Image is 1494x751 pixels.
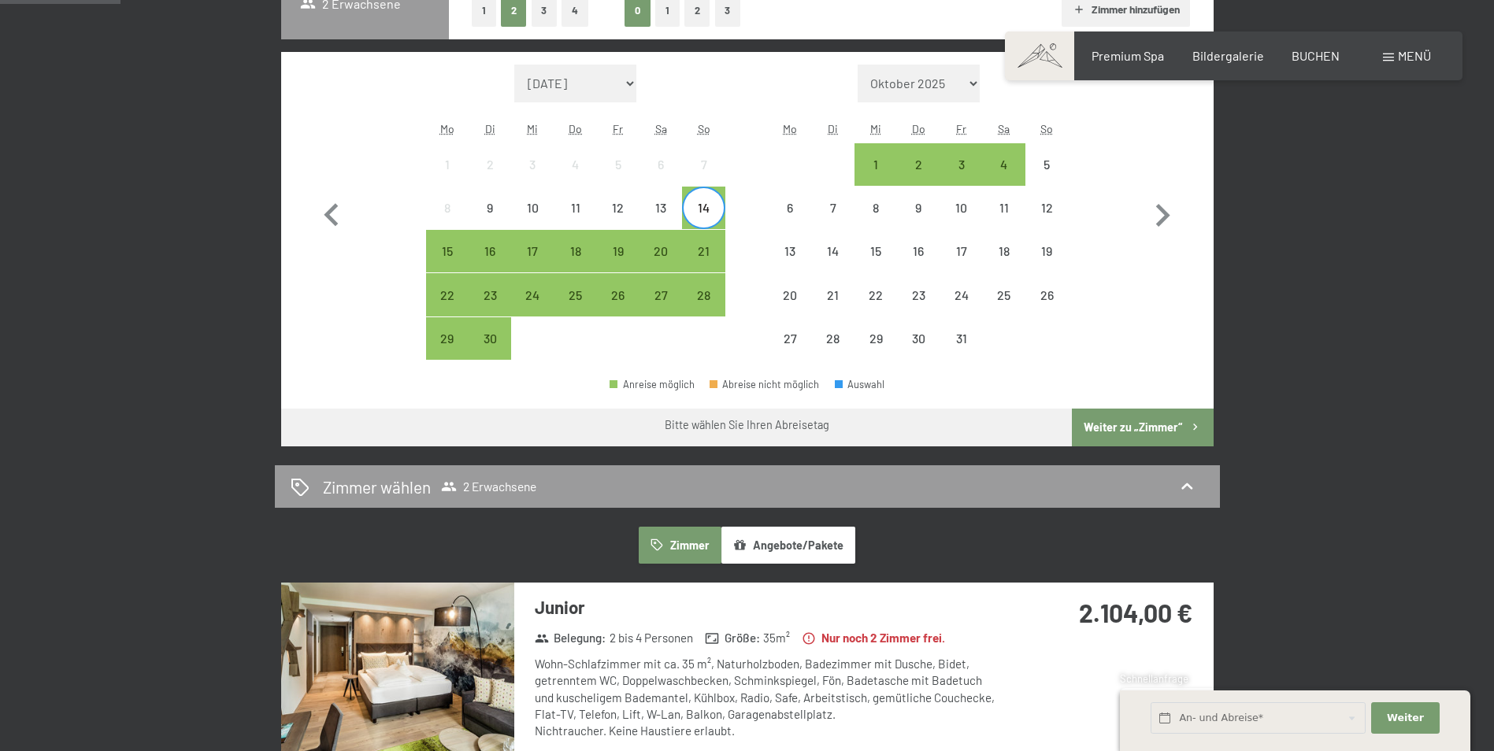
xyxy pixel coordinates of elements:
span: Menü [1398,48,1431,63]
div: Abreise nicht möglich [897,187,940,229]
div: 11 [984,202,1024,241]
div: 18 [984,245,1024,284]
button: Nächster Monat [1140,65,1185,361]
abbr: Mittwoch [527,122,538,135]
div: 2 [470,158,510,198]
div: 12 [599,202,638,241]
span: BUCHEN [1292,48,1340,63]
div: Abreise möglich [597,230,639,272]
div: Abreise nicht möglich [554,143,597,186]
div: Abreise nicht möglich [983,273,1025,316]
div: Abreise nicht möglich [855,187,897,229]
div: 19 [1027,245,1066,284]
div: Thu Oct 30 2025 [897,317,940,360]
div: Sat Sep 27 2025 [639,273,682,316]
div: 16 [470,245,510,284]
div: Thu Sep 25 2025 [554,273,597,316]
div: 3 [513,158,552,198]
div: 14 [814,245,853,284]
div: Tue Oct 07 2025 [812,187,855,229]
abbr: Donnerstag [569,122,582,135]
div: Sun Oct 26 2025 [1025,273,1068,316]
div: Sun Sep 28 2025 [682,273,725,316]
div: Mon Sep 08 2025 [426,187,469,229]
div: Abreise nicht möglich [639,143,682,186]
div: 30 [470,332,510,372]
div: Sun Sep 14 2025 [682,187,725,229]
div: Sun Oct 19 2025 [1025,230,1068,272]
div: 29 [428,332,467,372]
div: 16 [899,245,938,284]
div: Abreise möglich [469,317,511,360]
div: 29 [856,332,895,372]
div: Abreise nicht möglich [1025,273,1068,316]
div: 12 [1027,202,1066,241]
div: 17 [513,245,552,284]
div: Abreise möglich [940,143,982,186]
div: Tue Oct 21 2025 [812,273,855,316]
abbr: Montag [440,122,454,135]
span: Schnellanfrage [1120,672,1188,685]
div: Abreise nicht möglich [426,187,469,229]
div: 11 [556,202,595,241]
div: Abreise möglich [469,230,511,272]
div: Abreise nicht möglich [469,143,511,186]
div: Abreise nicht möglich [511,187,554,229]
div: 28 [684,289,723,328]
strong: Belegung : [535,630,606,646]
div: 27 [770,332,810,372]
abbr: Mittwoch [870,122,881,135]
strong: 2.104,00 € [1079,597,1192,627]
div: Fri Sep 05 2025 [597,143,639,186]
div: 3 [941,158,981,198]
div: 15 [428,245,467,284]
div: Abreise möglich [855,143,897,186]
div: Abreise möglich [897,143,940,186]
div: Abreise möglich [682,230,725,272]
div: Abreise möglich [682,187,725,229]
h2: Zimmer wählen [323,475,431,498]
div: Abreise nicht möglich [812,187,855,229]
div: Abreise möglich [426,317,469,360]
div: Wed Oct 29 2025 [855,317,897,360]
div: Fri Oct 10 2025 [940,187,982,229]
h3: Junior [535,595,1003,620]
div: 10 [941,202,981,241]
div: Abreise möglich [426,273,469,316]
div: 6 [770,202,810,241]
div: Abreise möglich [469,273,511,316]
div: Abreise möglich [639,273,682,316]
div: Abreise nicht möglich [940,317,982,360]
div: Fri Oct 24 2025 [940,273,982,316]
div: Sun Sep 07 2025 [682,143,725,186]
div: 21 [814,289,853,328]
div: Abreise nicht möglich [682,143,725,186]
span: 35 m² [763,630,790,646]
div: Abreise nicht möglich [855,317,897,360]
div: 1 [428,158,467,198]
div: Abreise möglich [511,273,554,316]
div: 21 [684,245,723,284]
div: 4 [556,158,595,198]
div: Auswahl [835,379,885,390]
div: 22 [856,289,895,328]
div: 7 [684,158,723,198]
div: Abreise nicht möglich [812,230,855,272]
div: Sat Sep 13 2025 [639,187,682,229]
abbr: Freitag [956,122,966,135]
div: Tue Sep 16 2025 [469,230,511,272]
div: 30 [899,332,938,372]
div: 25 [984,289,1024,328]
div: Abreise nicht möglich [812,317,855,360]
div: Abreise nicht möglich [897,230,940,272]
div: 13 [770,245,810,284]
div: 13 [641,202,680,241]
a: Bildergalerie [1192,48,1264,63]
div: 27 [641,289,680,328]
abbr: Montag [783,122,797,135]
div: Wed Oct 01 2025 [855,143,897,186]
div: Mon Sep 22 2025 [426,273,469,316]
strong: Größe : [705,630,760,646]
div: 2 [899,158,938,198]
